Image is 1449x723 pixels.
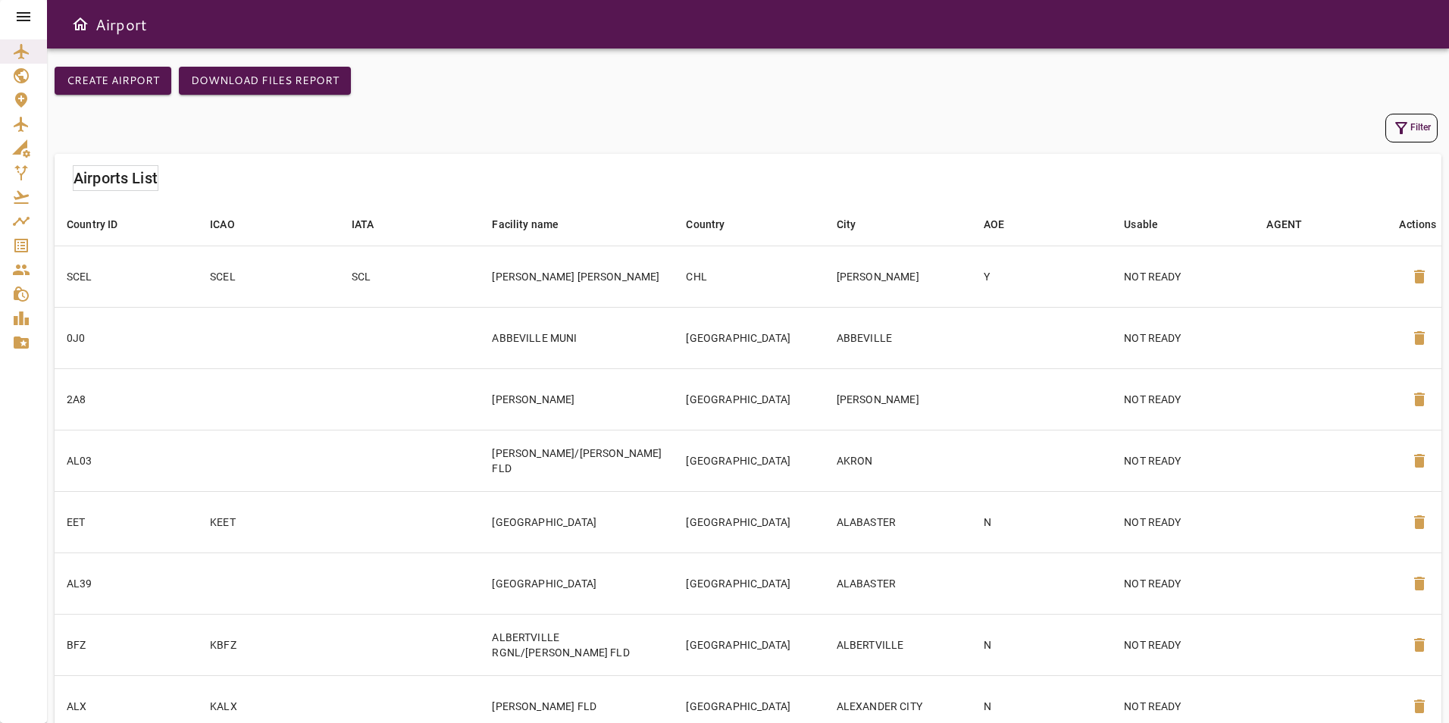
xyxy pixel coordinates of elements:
[674,491,824,552] td: [GEOGRAPHIC_DATA]
[972,491,1113,552] td: N
[74,166,158,190] h6: Airports List
[1385,114,1438,142] button: Filter
[674,307,824,368] td: [GEOGRAPHIC_DATA]
[984,215,1024,233] span: AOE
[686,215,724,233] div: Country
[480,491,674,552] td: [GEOGRAPHIC_DATA]
[55,552,198,614] td: AL39
[674,614,824,675] td: [GEOGRAPHIC_DATA]
[825,368,972,430] td: [PERSON_NAME]
[480,614,674,675] td: ALBERTVILLE RGNL/[PERSON_NAME] FLD
[1410,390,1429,408] span: delete
[825,430,972,491] td: AKRON
[837,215,876,233] span: City
[480,552,674,614] td: [GEOGRAPHIC_DATA]
[674,246,824,307] td: CHL
[210,215,255,233] span: ICAO
[674,552,824,614] td: [GEOGRAPHIC_DATA]
[65,9,95,39] button: Open drawer
[674,430,824,491] td: [GEOGRAPHIC_DATA]
[686,215,744,233] span: Country
[825,491,972,552] td: ALABASTER
[1124,215,1178,233] span: Usable
[55,368,198,430] td: 2A8
[825,552,972,614] td: ALABASTER
[1410,513,1429,531] span: delete
[1401,627,1438,663] button: Delete Airport
[1401,258,1438,295] button: Delete Airport
[1410,697,1429,715] span: delete
[1124,576,1242,591] p: NOT READY
[55,246,198,307] td: SCEL
[972,246,1113,307] td: Y
[1124,637,1242,653] p: NOT READY
[480,246,674,307] td: [PERSON_NAME] [PERSON_NAME]
[1401,320,1438,356] button: Delete Airport
[1410,329,1429,347] span: delete
[352,215,394,233] span: IATA
[984,215,1004,233] div: AOE
[1410,268,1429,286] span: delete
[1401,443,1438,479] button: Delete Airport
[972,614,1113,675] td: N
[837,215,856,233] div: City
[1124,392,1242,407] p: NOT READY
[1266,215,1322,233] span: AGENT
[825,614,972,675] td: ALBERTVILLE
[1124,515,1242,530] p: NOT READY
[1401,504,1438,540] button: Delete Airport
[55,67,171,95] button: Create airport
[492,215,578,233] span: Facility name
[55,307,198,368] td: 0J0
[67,215,138,233] span: Country ID
[1124,699,1242,714] p: NOT READY
[67,215,118,233] div: Country ID
[55,430,198,491] td: AL03
[1124,453,1242,468] p: NOT READY
[825,246,972,307] td: [PERSON_NAME]
[198,246,339,307] td: SCEL
[1410,574,1429,593] span: delete
[1124,330,1242,346] p: NOT READY
[198,614,339,675] td: KBFZ
[352,215,374,233] div: IATA
[55,614,198,675] td: BFZ
[1124,215,1158,233] div: Usable
[95,12,147,36] h6: Airport
[1410,636,1429,654] span: delete
[825,307,972,368] td: ABBEVILLE
[480,368,674,430] td: [PERSON_NAME]
[674,368,824,430] td: [GEOGRAPHIC_DATA]
[55,491,198,552] td: EET
[1410,452,1429,470] span: delete
[179,67,351,95] button: Download Files Report
[340,246,480,307] td: SCL
[198,491,339,552] td: KEET
[1401,381,1438,418] button: Delete Airport
[480,430,674,491] td: [PERSON_NAME]/[PERSON_NAME] FLD
[1124,269,1242,284] p: NOT READY
[1401,565,1438,602] button: Delete Airport
[492,215,559,233] div: Facility name
[1266,215,1302,233] div: AGENT
[210,215,235,233] div: ICAO
[480,307,674,368] td: ABBEVILLE MUNI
